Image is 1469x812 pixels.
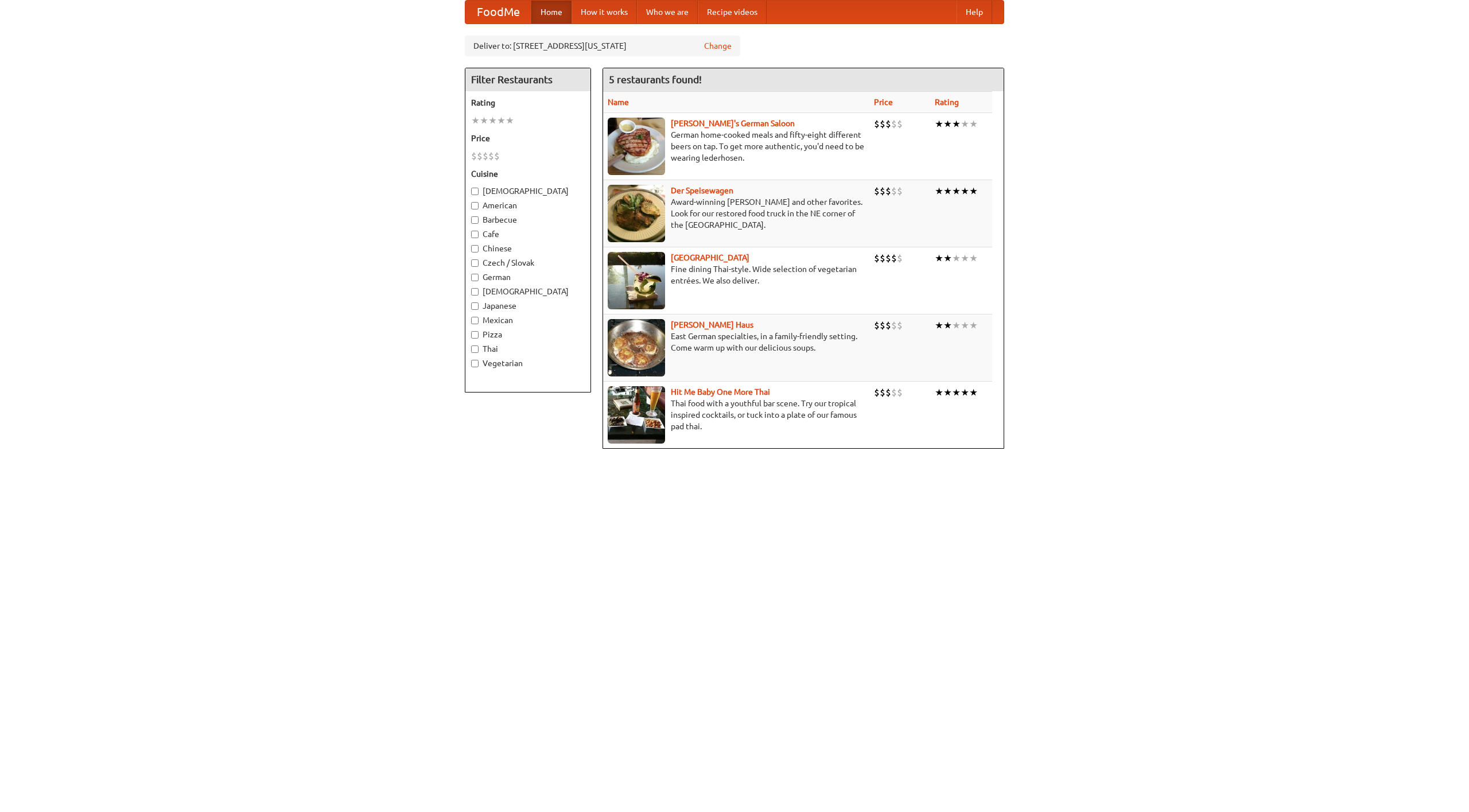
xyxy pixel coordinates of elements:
li: ★ [961,319,969,332]
li: ★ [952,185,961,197]
li: $ [477,150,483,162]
ng-pluralize: 5 restaurants found! [609,74,702,85]
li: $ [483,150,488,162]
li: ★ [952,252,961,265]
label: American [471,200,585,211]
li: $ [897,386,903,399]
li: $ [471,150,477,162]
p: Thai food with a youthful bar scene. Try our tropical inspired cocktails, or tuck into a plate of... [608,398,865,432]
li: ★ [952,386,961,399]
li: $ [880,319,885,332]
h5: Rating [471,97,585,108]
li: $ [897,118,903,130]
li: ★ [935,252,943,265]
a: Who we are [637,1,698,24]
label: Japanese [471,300,585,312]
li: $ [874,185,880,197]
li: $ [880,386,885,399]
label: Pizza [471,329,585,340]
li: ★ [969,386,978,399]
li: $ [891,386,897,399]
li: ★ [943,185,952,197]
li: $ [874,252,880,265]
a: [PERSON_NAME]'s German Saloon [671,119,795,128]
li: ★ [480,114,488,127]
label: Vegetarian [471,358,585,369]
li: $ [880,252,885,265]
li: ★ [961,185,969,197]
li: $ [885,185,891,197]
li: ★ [488,114,497,127]
li: ★ [961,386,969,399]
input: Vegetarian [471,360,479,367]
a: Recipe videos [698,1,767,24]
a: Rating [935,98,959,107]
li: $ [494,150,500,162]
img: esthers.jpg [608,118,665,175]
a: Change [704,40,732,52]
img: kohlhaus.jpg [608,319,665,376]
a: Home [531,1,572,24]
li: ★ [943,118,952,130]
p: Fine dining Thai-style. Wide selection of vegetarian entrées. We also deliver. [608,263,865,286]
input: Barbecue [471,216,479,224]
input: [DEMOGRAPHIC_DATA] [471,288,479,296]
p: German home-cooked meals and fifty-eight different beers on tap. To get more authentic, you'd nee... [608,129,865,164]
h5: Cuisine [471,168,585,180]
li: ★ [506,114,514,127]
input: American [471,202,479,209]
li: $ [891,185,897,197]
p: East German specialties, in a family-friendly setting. Come warm up with our delicious soups. [608,331,865,353]
li: ★ [471,114,480,127]
a: Hit Me Baby One More Thai [671,387,770,397]
input: Czech / Slovak [471,259,479,267]
img: babythai.jpg [608,386,665,444]
li: $ [885,118,891,130]
label: Thai [471,343,585,355]
label: German [471,271,585,283]
li: ★ [969,118,978,130]
li: $ [885,319,891,332]
li: $ [488,150,494,162]
input: [DEMOGRAPHIC_DATA] [471,188,479,195]
li: ★ [969,252,978,265]
input: Pizza [471,331,479,339]
li: ★ [969,319,978,332]
input: Mexican [471,317,479,324]
li: ★ [935,386,943,399]
p: Award-winning [PERSON_NAME] and other favorites. Look for our restored food truck in the NE corne... [608,196,865,231]
label: Cafe [471,228,585,240]
a: Price [874,98,893,107]
input: Japanese [471,302,479,310]
li: $ [897,185,903,197]
img: satay.jpg [608,252,665,309]
input: Chinese [471,245,479,252]
a: Der Speisewagen [671,186,733,195]
li: $ [880,185,885,197]
li: $ [891,319,897,332]
label: Czech / Slovak [471,257,585,269]
h4: Filter Restaurants [465,68,590,91]
a: [GEOGRAPHIC_DATA] [671,253,749,262]
li: $ [897,319,903,332]
li: ★ [952,118,961,130]
li: ★ [961,118,969,130]
label: [DEMOGRAPHIC_DATA] [471,286,585,297]
label: [DEMOGRAPHIC_DATA] [471,185,585,197]
li: $ [891,118,897,130]
a: [PERSON_NAME] Haus [671,320,753,329]
li: $ [897,252,903,265]
li: ★ [943,319,952,332]
li: ★ [935,185,943,197]
input: German [471,274,479,281]
div: Deliver to: [STREET_ADDRESS][US_STATE] [465,36,740,56]
li: ★ [943,252,952,265]
li: ★ [961,252,969,265]
input: Thai [471,345,479,353]
img: speisewagen.jpg [608,185,665,242]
